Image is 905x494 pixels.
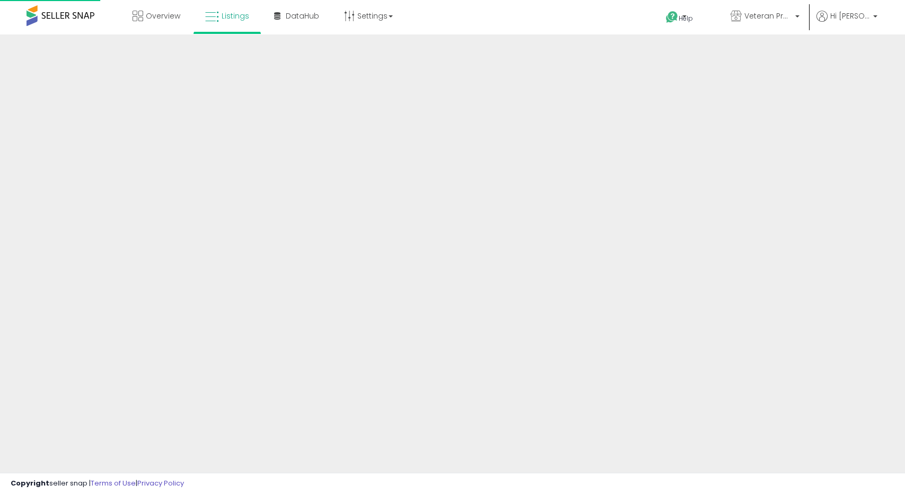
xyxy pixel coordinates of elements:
[744,11,792,21] span: Veteran Product Sales
[657,3,714,34] a: Help
[679,14,693,23] span: Help
[222,11,249,21] span: Listings
[830,11,870,21] span: Hi [PERSON_NAME]
[286,11,319,21] span: DataHub
[816,11,877,34] a: Hi [PERSON_NAME]
[146,11,180,21] span: Overview
[665,11,679,24] i: Get Help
